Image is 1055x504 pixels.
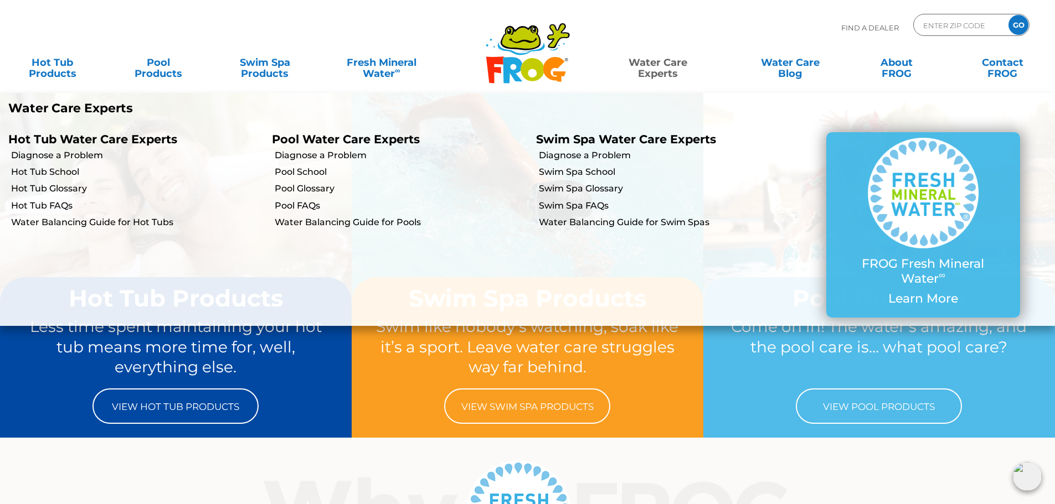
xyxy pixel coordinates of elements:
[961,51,1044,74] a: ContactFROG
[275,166,527,178] a: Pool School
[1008,15,1028,35] input: GO
[11,51,94,74] a: Hot TubProducts
[11,166,264,178] a: Hot Tub School
[841,14,899,41] p: Find A Dealer
[275,216,527,228] a: Water Balancing Guide for Pools
[922,17,997,33] input: Zip Code Form
[117,51,200,74] a: PoolProducts
[275,200,527,212] a: Pool FAQs
[275,149,527,162] a: Diagnose a Problem
[848,257,998,286] p: FROG Fresh Mineral Water
[539,149,791,162] a: Diagnose a Problem
[275,183,527,195] a: Pool Glossary
[444,388,610,424] a: View Swim Spa Products
[749,51,831,74] a: Water CareBlog
[724,316,1034,377] p: Come on in! The water’s amazing, and the pool care is… what pool care?
[373,316,682,377] p: Swim like nobody’s watching, soak like it’s a sport. Leave water care struggles way far behind.
[539,200,791,212] a: Swim Spa FAQs
[11,149,264,162] a: Diagnose a Problem
[848,292,998,306] p: Learn More
[8,132,177,146] a: Hot Tub Water Care Experts
[1013,462,1042,491] img: openIcon
[330,51,433,74] a: Fresh MineralWater∞
[11,183,264,195] a: Hot Tub Glossary
[539,216,791,228] a: Water Balancing Guide for Swim Spas
[11,200,264,212] a: Hot Tub FAQs
[536,132,716,146] a: Swim Spa Water Care Experts
[224,51,306,74] a: Swim SpaProducts
[395,66,400,75] sup: ∞
[21,316,331,377] p: Less time spent maintaining your hot tub means more time for, well, everything else.
[92,388,259,424] a: View Hot Tub Products
[591,51,725,74] a: Water CareExperts
[11,216,264,228] a: Water Balancing Guide for Hot Tubs
[855,51,938,74] a: AboutFROG
[8,101,519,116] p: Water Care Experts
[539,166,791,178] a: Swim Spa School
[939,269,945,280] sup: ∞
[796,388,962,424] a: View Pool Products
[539,183,791,195] a: Swim Spa Glossary
[848,138,998,311] a: FROG Fresh Mineral Water∞ Learn More
[272,132,420,146] a: Pool Water Care Experts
